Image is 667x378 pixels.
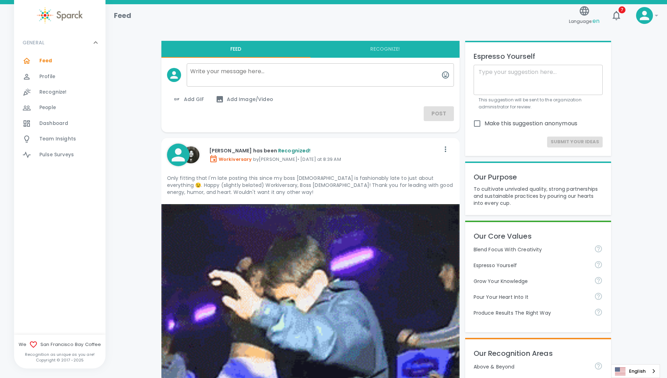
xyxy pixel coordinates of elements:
svg: For going above and beyond! [594,362,603,370]
p: Our Core Values [474,231,603,242]
p: This suggestion will be sent to the organization administrator for review. [479,96,598,111]
p: Copyright © 2017 - 2025 [14,357,105,363]
a: Pulse Surveys [14,147,105,163]
button: Recognize! [310,41,460,58]
svg: Follow your curiosity and learn together [594,276,603,285]
a: Dashboard [14,116,105,131]
p: Only fitting that I'm late posting this since my boss [DEMOGRAPHIC_DATA] is fashionably late to j... [167,175,454,196]
span: Workiversary [209,156,252,163]
a: Profile [14,69,105,84]
p: Pour Your Heart Into It [474,294,589,301]
a: English [611,365,660,378]
span: Language: [569,17,599,26]
a: People [14,100,105,115]
svg: Find success working together and doing the right thing [594,308,603,316]
p: [PERSON_NAME] has been [209,147,440,154]
p: by [PERSON_NAME] • [DATE] at 8:39 AM [209,155,440,163]
span: Recognized! [278,147,311,154]
div: GENERAL [14,53,105,165]
span: Dashboard [39,120,68,127]
span: Add Image/Video [216,95,273,103]
span: We San Francisco Bay Coffee [14,340,105,349]
img: Sparck logo [37,7,83,24]
span: People [39,104,56,111]
p: Espresso Yourself [474,51,603,62]
svg: Come to work to make a difference in your own way [594,292,603,301]
p: GENERAL [23,39,44,46]
aside: Language selected: English [611,364,660,378]
svg: Share your voice and your ideas [594,260,603,269]
span: Pulse Surveys [39,151,74,158]
div: Language [611,364,660,378]
p: Above & Beyond [474,363,589,370]
p: Blend Focus With Creativity [474,246,589,253]
a: Recognize! [14,84,105,100]
span: Make this suggestion anonymous [485,119,578,128]
button: 7 [608,7,625,24]
a: Sparck logo [14,7,105,24]
p: Produce Results The Right Way [474,309,589,316]
span: Add GIF [173,95,204,103]
p: Espresso Yourself [474,262,589,269]
div: interaction tabs [161,41,460,58]
a: Feed [14,53,105,69]
span: Profile [39,73,55,80]
span: 7 [618,6,626,13]
p: Our Purpose [474,171,603,183]
span: Recognize! [39,89,67,96]
span: Team Insights [39,136,76,143]
span: Feed [39,57,52,64]
p: Grow Your Knowledge [474,278,589,285]
span: en [592,17,599,25]
h1: Feed [114,10,132,21]
svg: Achieve goals today and innovate for tomorrow [594,245,603,253]
button: Feed [161,41,310,58]
p: Recognition as unique as you are! [14,352,105,357]
div: GENERAL [14,32,105,53]
p: Our Recognition Areas [474,348,603,359]
a: Team Insights [14,131,105,147]
img: Picture of Angel Coloyan [182,146,199,163]
p: To cultivate unrivaled quality, strong partnerships and sustainable practices by pouring our hear... [474,185,603,207]
button: Language:en [566,3,602,28]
